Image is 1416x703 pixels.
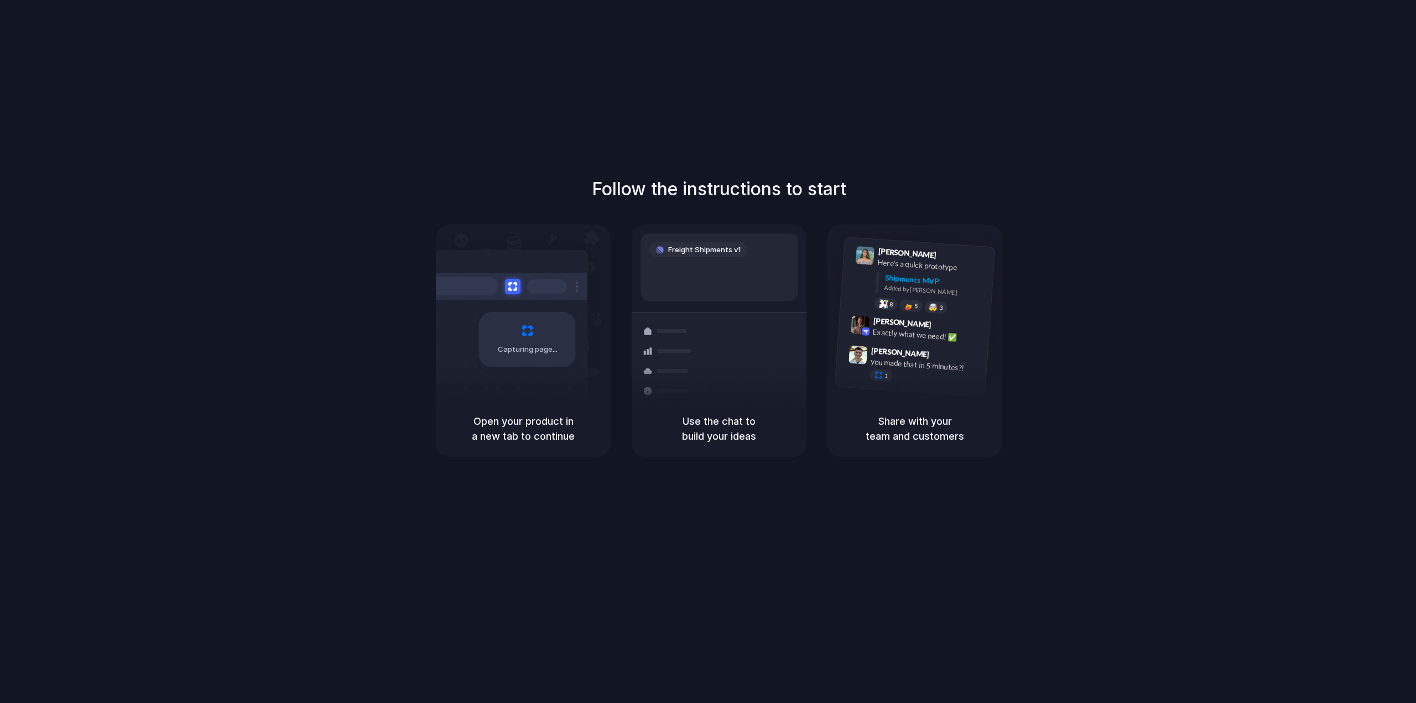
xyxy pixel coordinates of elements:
div: 🤯 [929,303,938,311]
span: Freight Shipments v1 [668,244,741,256]
div: Here's a quick prototype [877,257,988,275]
span: 3 [939,305,943,311]
span: 5 [914,303,918,309]
span: [PERSON_NAME] [878,245,936,261]
h5: Open your product in a new tab to continue [449,414,597,444]
span: 9:41 AM [940,251,962,264]
h1: Follow the instructions to start [592,176,846,202]
h5: Share with your team and customers [841,414,989,444]
span: Capturing page [498,344,559,355]
div: Shipments MVP [884,272,987,290]
span: 9:42 AM [935,320,957,333]
span: [PERSON_NAME] [871,345,930,361]
div: Exactly what we need! ✅ [872,326,983,345]
span: 8 [889,301,893,308]
h5: Use the chat to build your ideas [645,414,793,444]
span: 9:47 AM [933,350,955,363]
div: Added by [PERSON_NAME] [884,283,986,299]
div: you made that in 5 minutes?! [870,356,981,374]
span: [PERSON_NAME] [873,315,931,331]
span: 1 [884,373,888,379]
